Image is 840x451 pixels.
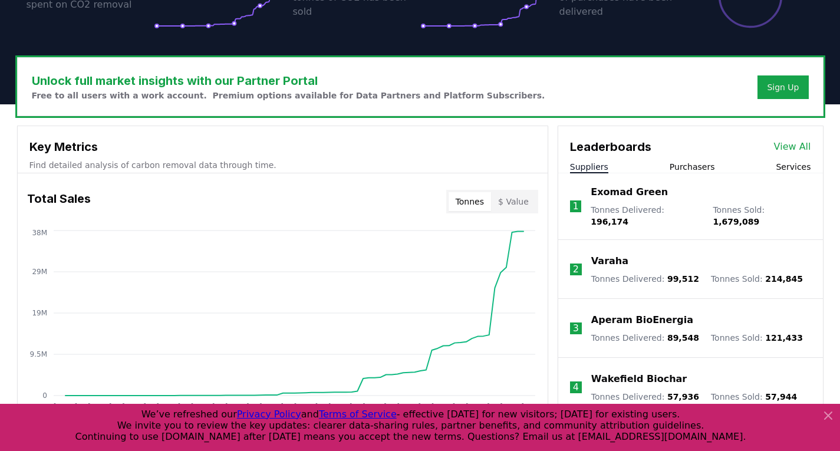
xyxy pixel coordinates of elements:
a: Wakefield Biochar [591,372,687,386]
p: 1 [572,199,578,213]
p: Free to all users with a work account. Premium options available for Data Partners and Platform S... [32,90,545,101]
tspan: 38M [32,229,47,237]
h3: Leaderboards [570,138,651,156]
tspan: [DATE] [466,403,490,411]
p: 2 [573,262,579,276]
span: 99,512 [667,274,699,284]
a: View All [774,140,811,154]
a: Sign Up [767,81,799,93]
h3: Unlock full market insights with our Partner Portal [32,72,545,90]
tspan: 0 [42,391,47,400]
tspan: [DATE] [500,403,524,411]
p: Tonnes Sold : [713,204,811,228]
tspan: [DATE] [431,403,455,411]
span: 57,936 [667,392,699,401]
a: Varaha [591,254,628,268]
tspan: [DATE] [259,403,284,411]
span: 57,944 [765,392,797,401]
tspan: 29M [32,268,47,276]
tspan: [DATE] [190,403,215,411]
p: Tonnes Sold : [711,391,797,403]
p: Tonnes Sold : [711,332,803,344]
h3: Key Metrics [29,138,536,156]
tspan: 19M [32,309,47,317]
a: Aperam BioEnergia [591,313,693,327]
tspan: [DATE] [156,403,180,411]
p: Tonnes Delivered : [591,204,701,228]
button: Suppliers [570,161,608,173]
p: Tonnes Sold : [711,273,803,285]
tspan: [DATE] [294,403,318,411]
span: 121,433 [765,333,803,343]
span: 196,174 [591,217,628,226]
a: Exomad Green [591,185,668,199]
button: Sign Up [757,75,808,99]
tspan: [DATE] [87,403,111,411]
p: Tonnes Delivered : [591,273,699,285]
p: Find detailed analysis of carbon removal data through time. [29,159,536,171]
button: $ Value [491,192,536,211]
p: 3 [573,321,579,335]
tspan: [DATE] [363,403,387,411]
tspan: [DATE] [122,403,146,411]
h3: Total Sales [27,190,91,213]
span: 214,845 [765,274,803,284]
button: Purchasers [670,161,715,173]
tspan: [DATE] [53,403,77,411]
span: 1,679,089 [713,217,759,226]
tspan: [DATE] [328,403,352,411]
span: 89,548 [667,333,699,343]
button: Tonnes [449,192,491,211]
p: Tonnes Delivered : [591,391,699,403]
tspan: [DATE] [397,403,421,411]
tspan: 9.5M [29,350,47,358]
button: Services [776,161,811,173]
p: Tonnes Delivered : [591,332,699,344]
tspan: [DATE] [225,403,249,411]
p: 4 [573,380,579,394]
